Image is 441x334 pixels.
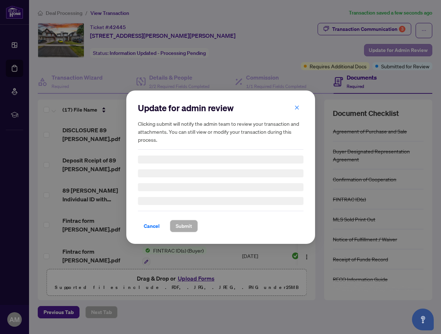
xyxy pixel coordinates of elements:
[138,220,166,232] button: Cancel
[138,120,303,144] h5: Clicking submit will notify the admin team to review your transaction and attachments. You can st...
[294,105,299,110] span: close
[138,102,303,114] h2: Update for admin review
[170,220,198,232] button: Submit
[144,220,160,232] span: Cancel
[412,309,434,330] button: Open asap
